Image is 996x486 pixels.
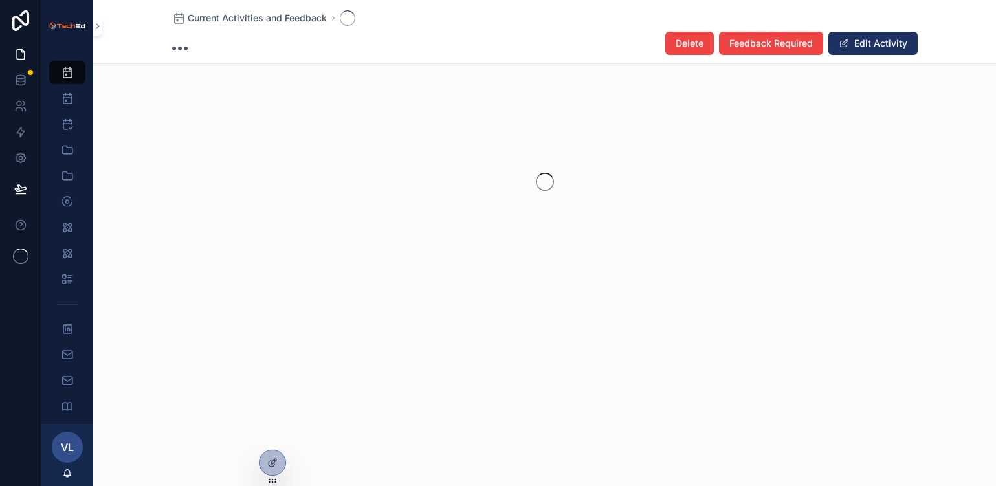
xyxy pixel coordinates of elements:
span: Current Activities and Feedback [188,12,327,25]
span: VL [61,439,74,455]
button: Delete [665,32,714,55]
a: Current Activities and Feedback [172,12,327,25]
div: scrollable content [41,52,93,424]
span: Delete [676,37,703,50]
img: App logo [49,21,85,30]
span: Feedback Required [729,37,813,50]
button: Edit Activity [828,32,918,55]
button: Feedback Required [719,32,823,55]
